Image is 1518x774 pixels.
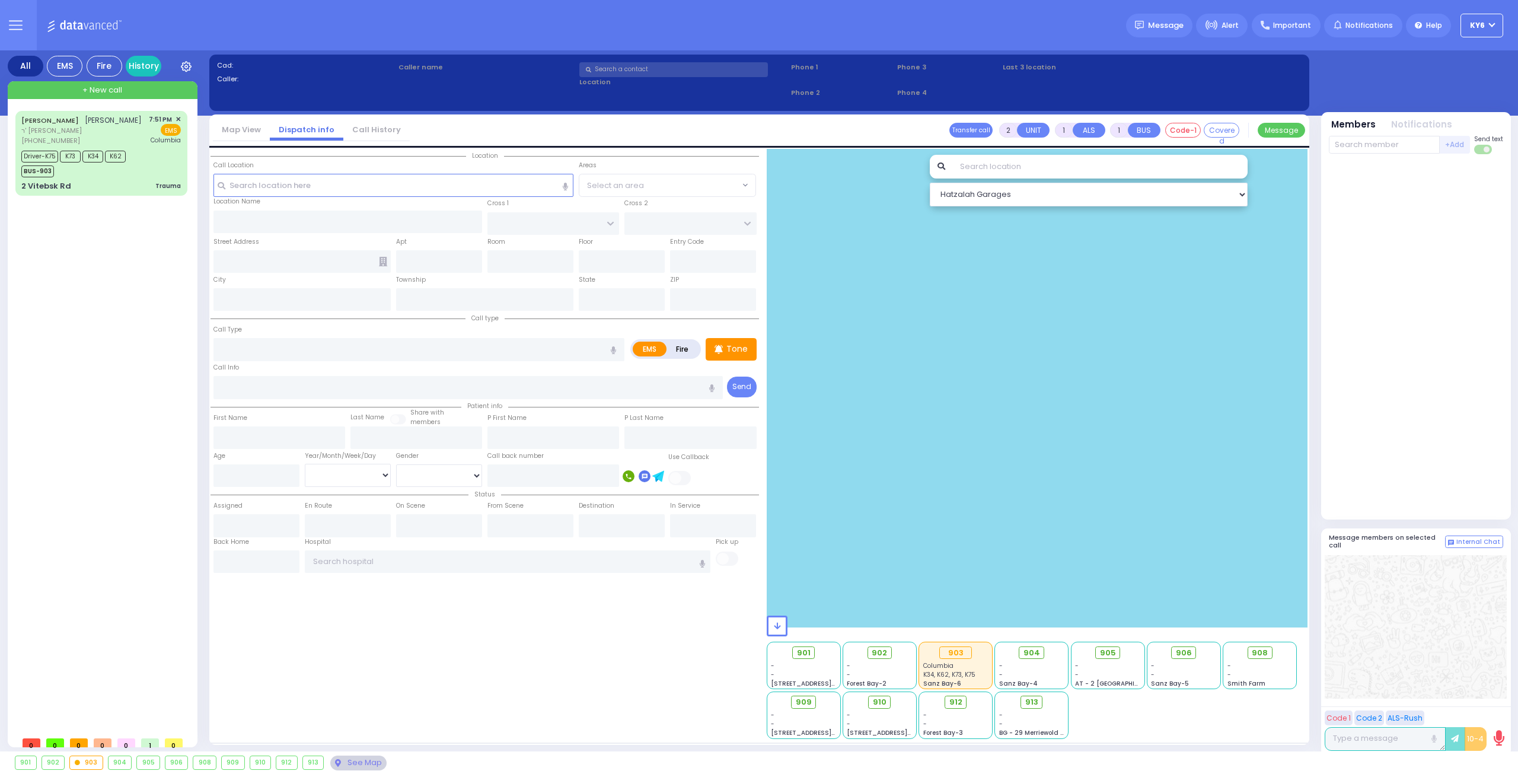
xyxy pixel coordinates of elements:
a: Map View [213,124,270,135]
button: Members [1331,118,1376,132]
img: Logo [47,18,126,33]
span: ✕ [176,114,181,125]
span: 0 [23,738,40,747]
span: K62 [105,151,126,163]
span: Call type [465,314,505,323]
span: - [847,661,850,670]
button: Code 2 [1354,711,1384,725]
label: Call Info [213,363,239,372]
button: KY6 [1460,14,1503,37]
span: [PHONE_NUMBER] [21,136,80,145]
span: Select an area [587,180,644,192]
img: message.svg [1135,21,1144,30]
span: Columbia [923,661,953,670]
label: Call Type [213,325,242,335]
span: 909 [796,696,812,708]
span: Driver-K75 [21,151,58,163]
label: ZIP [670,275,679,285]
div: Trauma [155,181,181,190]
span: Sanz Bay-6 [923,679,961,688]
label: City [213,275,226,285]
label: Last Name [350,413,384,422]
p: Tone [726,343,748,355]
div: EMS [47,56,82,77]
span: Other building occupants [379,257,387,266]
label: Room [487,237,505,247]
span: [STREET_ADDRESS][PERSON_NAME] [771,679,883,688]
span: - [1227,670,1231,679]
div: 901 [15,756,36,769]
span: [STREET_ADDRESS][PERSON_NAME] [771,728,883,737]
span: Sanz Bay-4 [999,679,1038,688]
span: 905 [1100,647,1116,659]
button: Internal Chat [1445,536,1503,549]
span: 906 [1176,647,1192,659]
span: AT - 2 [GEOGRAPHIC_DATA] [1075,679,1163,688]
span: - [847,711,850,719]
label: Hospital [305,537,331,547]
span: - [999,670,1003,679]
div: 903 [939,646,972,660]
span: 902 [872,647,887,659]
span: Message [1148,20,1184,31]
div: 903 [70,756,103,769]
label: P First Name [487,413,527,423]
div: 905 [137,756,160,769]
span: 7:51 PM [149,115,172,124]
span: KY6 [1470,20,1485,31]
label: State [579,275,595,285]
h5: Message members on selected call [1329,534,1445,549]
small: Share with [410,408,444,417]
div: 902 [42,756,65,769]
span: - [771,719,774,728]
span: 0 [70,738,88,747]
span: EMS [161,124,181,136]
div: 904 [109,756,132,769]
span: 1 [141,738,159,747]
span: Patient info [461,402,508,410]
label: Areas [579,161,597,170]
span: Forest Bay-2 [847,679,886,688]
span: 904 [1023,647,1040,659]
span: Send text [1474,135,1503,144]
span: Notifications [1345,20,1393,31]
label: Cad: [217,60,394,71]
button: ALS-Rush [1386,711,1424,725]
label: Fire [666,342,699,356]
span: - [1151,670,1155,679]
span: - [1151,661,1155,670]
span: Phone 1 [791,62,893,72]
span: - [771,661,774,670]
label: Caller name [398,62,576,72]
input: Search location [952,155,1248,179]
button: Transfer call [949,123,993,138]
span: members [410,418,441,426]
span: 0 [117,738,135,747]
span: - [999,719,1003,728]
span: - [847,670,850,679]
div: 909 [222,756,244,769]
input: Search member [1329,136,1440,154]
span: Sanz Bay-5 [1151,679,1189,688]
label: Cross 2 [624,199,648,208]
label: EMS [633,342,667,356]
span: - [923,711,927,719]
label: P Last Name [624,413,664,423]
label: Call Location [213,161,254,170]
label: Pick up [716,537,738,547]
label: Cross 1 [487,199,509,208]
button: Covered [1204,123,1239,138]
span: [PERSON_NAME] [85,115,142,125]
label: From Scene [487,501,524,511]
span: Columbia [151,136,181,145]
span: [STREET_ADDRESS][PERSON_NAME] [847,728,959,737]
button: Code-1 [1165,123,1201,138]
span: Phone 2 [791,88,893,98]
span: K73 [60,151,81,163]
span: Forest Bay-3 [923,728,963,737]
label: Township [396,275,426,285]
label: Gender [396,451,419,461]
button: Message [1258,123,1305,138]
span: - [999,661,1003,670]
span: 901 [797,647,811,659]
